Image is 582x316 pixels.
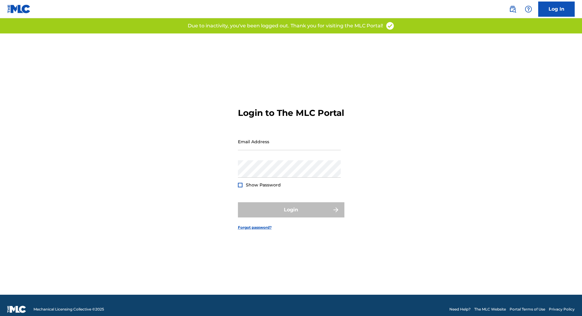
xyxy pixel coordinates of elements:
[522,3,535,15] div: Help
[238,225,272,230] a: Forgot password?
[7,5,31,13] img: MLC Logo
[507,3,519,15] a: Public Search
[549,307,575,312] a: Privacy Policy
[7,306,26,313] img: logo
[509,5,516,13] img: search
[538,2,575,17] a: Log In
[33,307,104,312] span: Mechanical Licensing Collective © 2025
[246,182,281,188] span: Show Password
[188,22,383,30] p: Due to inactivity, you've been logged out. Thank you for visiting the MLC Portal!
[552,287,582,316] iframe: Chat Widget
[238,108,344,118] h3: Login to The MLC Portal
[449,307,471,312] a: Need Help?
[525,5,532,13] img: help
[385,21,395,30] img: access
[474,307,506,312] a: The MLC Website
[510,307,545,312] a: Portal Terms of Use
[552,287,582,316] div: Widget de chat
